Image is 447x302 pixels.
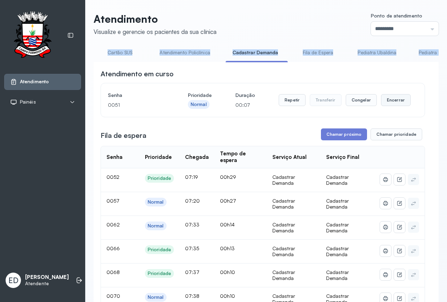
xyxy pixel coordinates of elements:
[279,94,306,106] button: Repetir
[235,90,255,100] h4: Duração
[220,293,235,299] span: 00h10
[191,101,207,107] div: Normal
[107,245,120,251] span: 0066
[235,100,255,110] p: 00:07
[310,94,342,106] button: Transferir
[10,78,75,85] a: Atendimento
[272,174,315,186] div: Cadastrar Demanda
[25,281,69,287] p: Atendente
[185,293,199,299] span: 07:38
[185,174,198,180] span: 07:19
[148,223,164,229] div: Normal
[108,100,164,110] p: 0051
[185,198,200,204] span: 07:20
[145,154,172,161] div: Prioridade
[153,47,217,58] a: Atendimento Policlínica
[107,293,120,299] span: 0070
[346,94,377,106] button: Congelar
[101,69,174,79] h3: Atendimento em curso
[351,47,403,58] a: Pediatra Ubaldina
[220,150,261,164] div: Tempo de espera
[321,128,367,140] button: Chamar próximo
[272,222,315,234] div: Cadastrar Demanda
[108,90,164,100] h4: Senha
[272,154,307,161] div: Serviço Atual
[148,199,164,205] div: Normal
[107,174,119,180] span: 0052
[185,222,199,227] span: 07:33
[94,13,217,25] p: Atendimento
[185,245,199,251] span: 07:35
[185,154,209,161] div: Chegada
[326,245,349,258] span: Cadastrar Demanda
[326,222,349,234] span: Cadastrar Demanda
[220,198,236,204] span: 00h27
[272,269,315,281] div: Cadastrar Demanda
[220,245,235,251] span: 00h13
[20,99,36,105] span: Painéis
[148,294,164,300] div: Normal
[326,269,349,281] span: Cadastrar Demanda
[148,271,171,276] div: Prioridade
[272,198,315,210] div: Cadastrar Demanda
[226,47,285,58] a: Cadastrar Demanda
[326,154,359,161] div: Serviço Final
[293,47,342,58] a: Fila de Espera
[272,245,315,258] div: Cadastrar Demanda
[185,269,199,275] span: 07:37
[7,11,58,60] img: Logotipo do estabelecimento
[101,131,146,140] h3: Fila de espera
[371,13,422,19] span: Ponto de atendimento
[107,198,119,204] span: 0057
[20,79,49,85] span: Atendimento
[381,94,411,106] button: Encerrar
[95,47,144,58] a: Cartão SUS
[188,90,212,100] h4: Prioridade
[220,269,235,275] span: 00h10
[107,222,120,227] span: 0062
[94,28,217,35] div: Visualize e gerencie os pacientes da sua clínica
[148,175,171,181] div: Prioridade
[107,269,120,275] span: 0068
[371,128,422,140] button: Chamar prioridade
[326,174,349,186] span: Cadastrar Demanda
[25,274,69,281] p: [PERSON_NAME]
[107,154,123,161] div: Senha
[326,198,349,210] span: Cadastrar Demanda
[220,174,236,180] span: 00h29
[148,247,171,253] div: Prioridade
[220,222,235,227] span: 00h14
